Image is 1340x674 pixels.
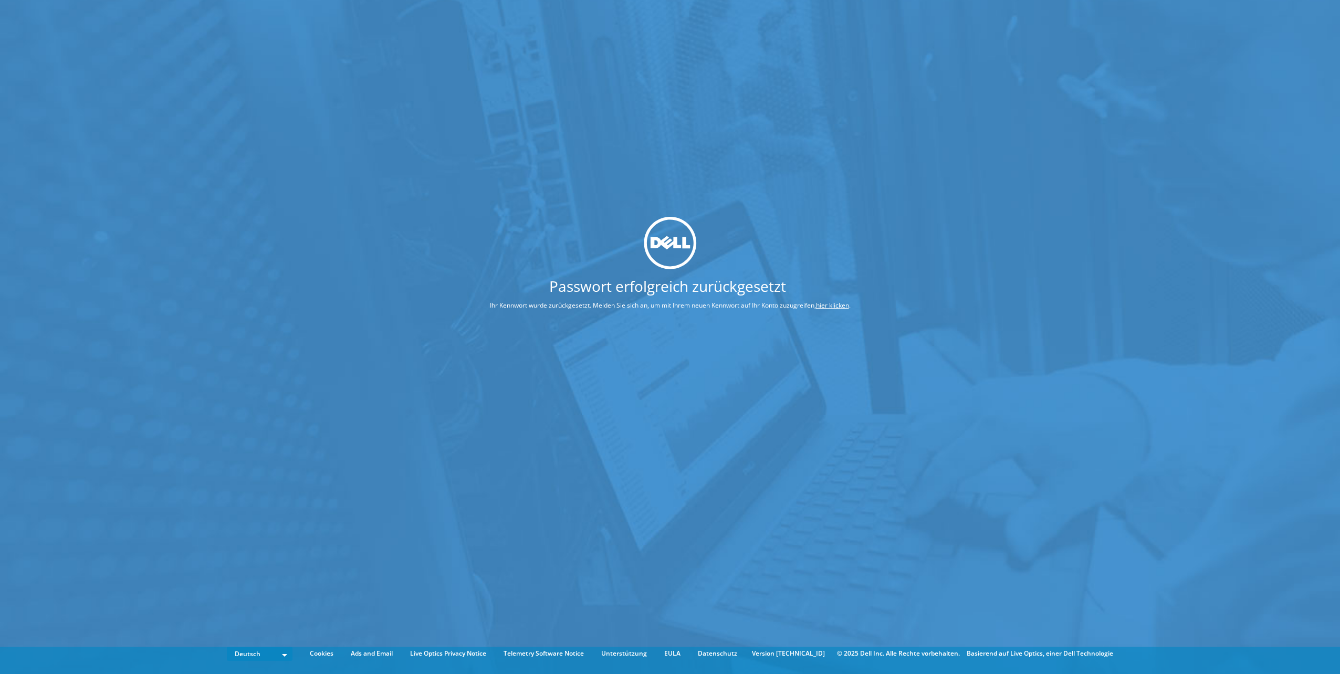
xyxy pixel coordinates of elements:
p: Ihr Kennwort wurde zurückgesetzt. Melden Sie sich an, um mit Ihrem neuen Kennwort auf Ihr Konto z... [451,300,890,311]
h1: Passwort erfolgreich zurückgesetzt [451,279,885,293]
a: Live Optics Privacy Notice [402,648,494,659]
img: dell_svg_logo.svg [644,216,696,269]
a: Cookies [302,648,341,659]
a: hier klicken [816,301,849,310]
li: © 2025 Dell Inc. Alle Rechte vorbehalten. [832,648,965,659]
a: Datenschutz [690,648,745,659]
li: Basierend auf Live Optics, einer Dell Technologie [967,648,1113,659]
a: Unterstützung [593,648,655,659]
a: EULA [656,648,688,659]
a: Telemetry Software Notice [496,648,592,659]
li: Version [TECHNICAL_ID] [747,648,830,659]
a: Ads and Email [343,648,401,659]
